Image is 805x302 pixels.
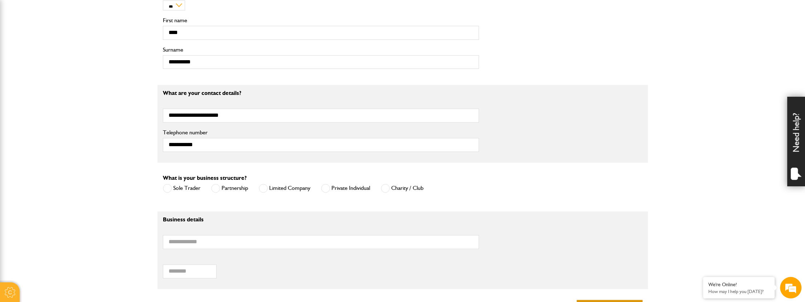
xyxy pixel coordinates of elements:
p: Business details [163,217,479,222]
label: First name [163,18,479,23]
p: How may I help you today? [708,289,769,294]
div: Need help? [787,97,805,186]
div: We're Online! [708,282,769,288]
label: Telephone number [163,130,479,135]
input: Enter your phone number [9,109,131,124]
textarea: Type your message and hit 'Enter' [9,130,131,215]
label: Charity / Club [381,184,423,193]
label: What is your business structure? [163,175,247,181]
label: Partnership [211,184,248,193]
input: Enter your last name [9,66,131,82]
label: Sole Trader [163,184,200,193]
input: Enter your email address [9,87,131,103]
label: Limited Company [259,184,310,193]
div: Minimize live chat window [117,4,135,21]
em: Start Chat [97,221,130,230]
label: Private Individual [321,184,370,193]
label: Surname [163,47,479,53]
p: What are your contact details? [163,90,479,96]
img: d_20077148190_company_1631870298795_20077148190 [12,40,30,50]
div: Chat with us now [37,40,120,49]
